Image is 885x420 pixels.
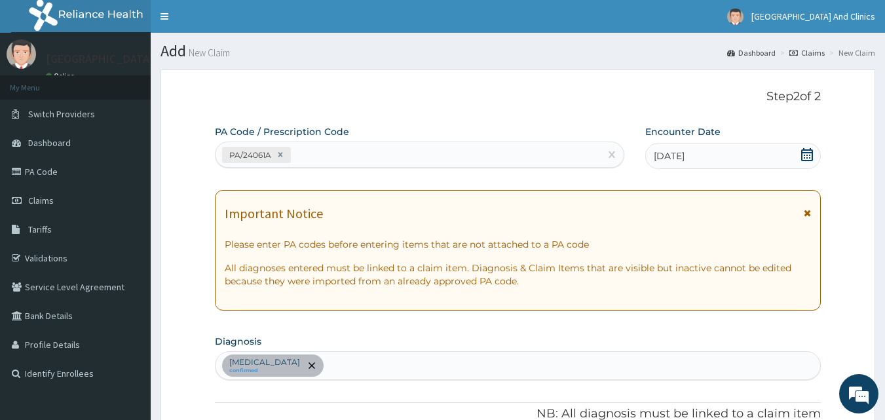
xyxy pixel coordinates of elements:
label: PA Code / Prescription Code [215,125,349,138]
small: New Claim [186,48,230,58]
p: All diagnoses entered must be linked to a claim item. Diagnosis & Claim Items that are visible bu... [225,261,812,288]
li: New Claim [826,47,875,58]
h1: Important Notice [225,206,323,221]
span: Tariffs [28,223,52,235]
label: Encounter Date [645,125,721,138]
img: User Image [7,39,36,69]
div: PA/24061A [225,147,273,162]
span: Switch Providers [28,108,95,120]
span: Claims [28,195,54,206]
p: Please enter PA codes before entering items that are not attached to a PA code [225,238,812,251]
span: remove selection option [306,360,318,372]
span: [GEOGRAPHIC_DATA] And Clinics [751,10,875,22]
p: [MEDICAL_DATA] [229,357,300,368]
span: Dashboard [28,137,71,149]
h1: Add [160,43,875,60]
p: [GEOGRAPHIC_DATA] And Clinics [46,53,212,65]
span: [DATE] [654,149,685,162]
label: Diagnosis [215,335,261,348]
small: confirmed [229,368,300,374]
a: Dashboard [727,47,776,58]
p: Step 2 of 2 [215,90,821,104]
a: Online [46,71,77,81]
a: Claims [789,47,825,58]
img: User Image [727,9,744,25]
